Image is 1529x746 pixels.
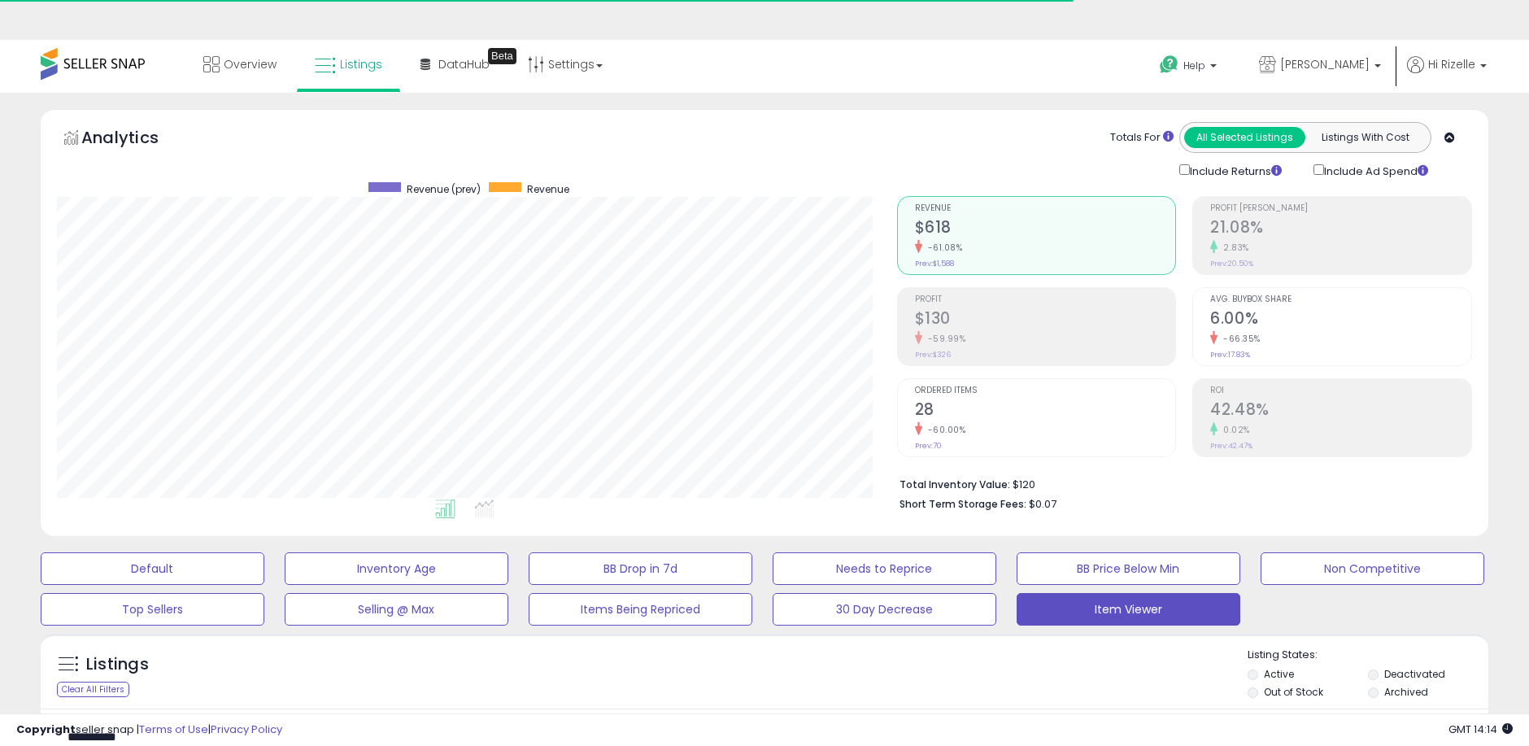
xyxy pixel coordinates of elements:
[1247,40,1393,93] a: [PERSON_NAME]
[773,552,996,585] button: Needs to Reprice
[285,552,508,585] button: Inventory Age
[1264,667,1294,681] label: Active
[900,478,1010,491] b: Total Inventory Value:
[1261,552,1484,585] button: Non Competitive
[915,441,942,451] small: Prev: 70
[922,333,966,345] small: -59.99%
[1218,242,1249,254] small: 2.83%
[407,182,481,196] span: Revenue (prev)
[340,56,382,72] span: Listings
[1184,127,1305,148] button: All Selected Listings
[915,386,1176,395] span: Ordered Items
[1301,161,1454,180] div: Include Ad Spend
[1017,593,1240,626] button: Item Viewer
[1110,130,1174,146] div: Totals For
[191,40,289,89] a: Overview
[488,48,516,64] div: Tooltip anchor
[16,722,282,738] div: seller snap | |
[1280,56,1370,72] span: [PERSON_NAME]
[1428,56,1475,72] span: Hi Rizelle
[303,40,394,89] a: Listings
[915,309,1176,331] h2: $130
[86,653,149,676] h5: Listings
[529,552,752,585] button: BB Drop in 7d
[1210,218,1471,240] h2: 21.08%
[915,259,954,268] small: Prev: $1,588
[1210,204,1471,213] span: Profit [PERSON_NAME]
[1017,552,1240,585] button: BB Price Below Min
[915,295,1176,304] span: Profit
[900,497,1026,511] b: Short Term Storage Fees:
[1384,685,1428,699] label: Archived
[516,40,615,89] a: Settings
[529,593,752,626] button: Items Being Repriced
[1218,333,1261,345] small: -66.35%
[915,400,1176,422] h2: 28
[773,593,996,626] button: 30 Day Decrease
[1167,161,1301,180] div: Include Returns
[915,204,1176,213] span: Revenue
[1159,55,1179,75] i: Get Help
[285,593,508,626] button: Selling @ Max
[408,40,502,89] a: DataHub
[1218,424,1250,436] small: 0.02%
[1384,667,1445,681] label: Deactivated
[1210,350,1250,360] small: Prev: 17.83%
[41,552,264,585] button: Default
[1210,400,1471,422] h2: 42.48%
[1248,648,1488,663] p: Listing States:
[1305,127,1426,148] button: Listings With Cost
[922,424,966,436] small: -60.00%
[527,182,569,196] span: Revenue
[57,682,129,697] div: Clear All Filters
[41,593,264,626] button: Top Sellers
[1264,685,1323,699] label: Out of Stock
[1210,259,1253,268] small: Prev: 20.50%
[1029,496,1056,512] span: $0.07
[1210,295,1471,304] span: Avg. Buybox Share
[922,242,963,254] small: -61.08%
[438,56,490,72] span: DataHub
[1210,309,1471,331] h2: 6.00%
[81,126,190,153] h5: Analytics
[1407,56,1487,93] a: Hi Rizelle
[224,56,277,72] span: Overview
[1448,722,1513,737] span: 2025-09-11 14:14 GMT
[1210,441,1252,451] small: Prev: 42.47%
[1210,386,1471,395] span: ROI
[915,350,951,360] small: Prev: $326
[915,218,1176,240] h2: $618
[900,473,1461,493] li: $120
[16,722,76,737] strong: Copyright
[1147,42,1233,93] a: Help
[1183,59,1205,72] span: Help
